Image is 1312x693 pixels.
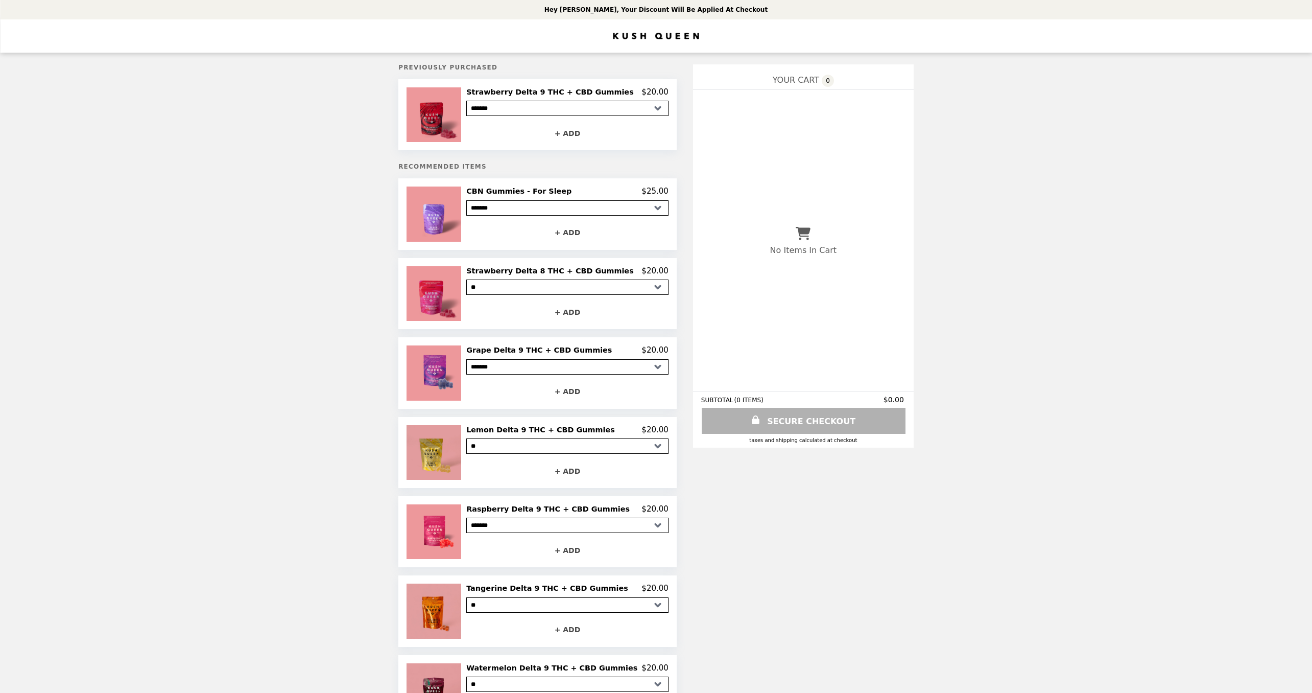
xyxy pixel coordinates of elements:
[641,187,669,196] p: $25.00
[466,266,638,275] h2: Strawberry Delta 8 THC + CBD Gummies
[770,245,837,255] p: No Items In Cart
[466,359,669,375] select: Select a product variant
[641,345,669,355] p: $20.00
[466,383,669,401] button: + ADD
[407,187,464,241] img: CBN Gummies - For Sleep
[773,75,819,85] span: YOUR CART
[641,584,669,593] p: $20.00
[641,504,669,514] p: $20.00
[407,584,464,638] img: Tangerine Delta 9 THC + CBD Gummies
[466,518,669,533] select: Select a product variant
[466,504,634,514] h2: Raspberry Delta 9 THC + CBD Gummies
[407,504,464,559] img: Raspberry Delta 9 THC + CBD Gummies
[544,6,768,13] p: Hey [PERSON_NAME], your discount will be applied at checkout
[466,541,669,559] button: + ADD
[466,124,669,142] button: + ADD
[466,438,669,454] select: Select a product variant
[734,397,764,404] span: ( 0 ITEMS )
[398,163,677,170] h5: Recommended Items
[466,462,669,480] button: + ADD
[466,280,669,295] select: Select a product variant
[466,584,632,593] h2: Tangerine Delta 9 THC + CBD Gummies
[407,425,464,480] img: Lemon Delta 9 THC + CBD Gummies
[466,187,576,196] h2: CBN Gummies - For Sleep
[466,200,669,216] select: Select a product variant
[466,621,669,639] button: + ADD
[466,345,616,355] h2: Grape Delta 9 THC + CBD Gummies
[613,26,699,47] img: Brand Logo
[407,345,464,400] img: Grape Delta 9 THC + CBD Gummies
[701,397,734,404] span: SUBTOTAL
[466,224,669,242] button: + ADD
[466,597,669,613] select: Select a product variant
[641,266,669,275] p: $20.00
[466,101,669,116] select: Select a product variant
[884,396,905,404] span: $0.00
[641,663,669,673] p: $20.00
[641,425,669,434] p: $20.00
[466,425,619,434] h2: Lemon Delta 9 THC + CBD Gummies
[398,64,677,71] h5: Previously Purchased
[822,75,834,87] span: 0
[466,663,641,673] h2: Watermelon Delta 9 THC + CBD Gummies
[466,677,669,692] select: Select a product variant
[641,87,669,97] p: $20.00
[701,437,905,443] div: Taxes and Shipping calculated at checkout
[407,266,464,321] img: Strawberry Delta 8 THC + CBD Gummies
[466,303,669,321] button: + ADD
[407,87,464,142] img: Strawberry Delta 9 THC + CBD Gummies
[466,87,638,97] h2: Strawberry Delta 9 THC + CBD Gummies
